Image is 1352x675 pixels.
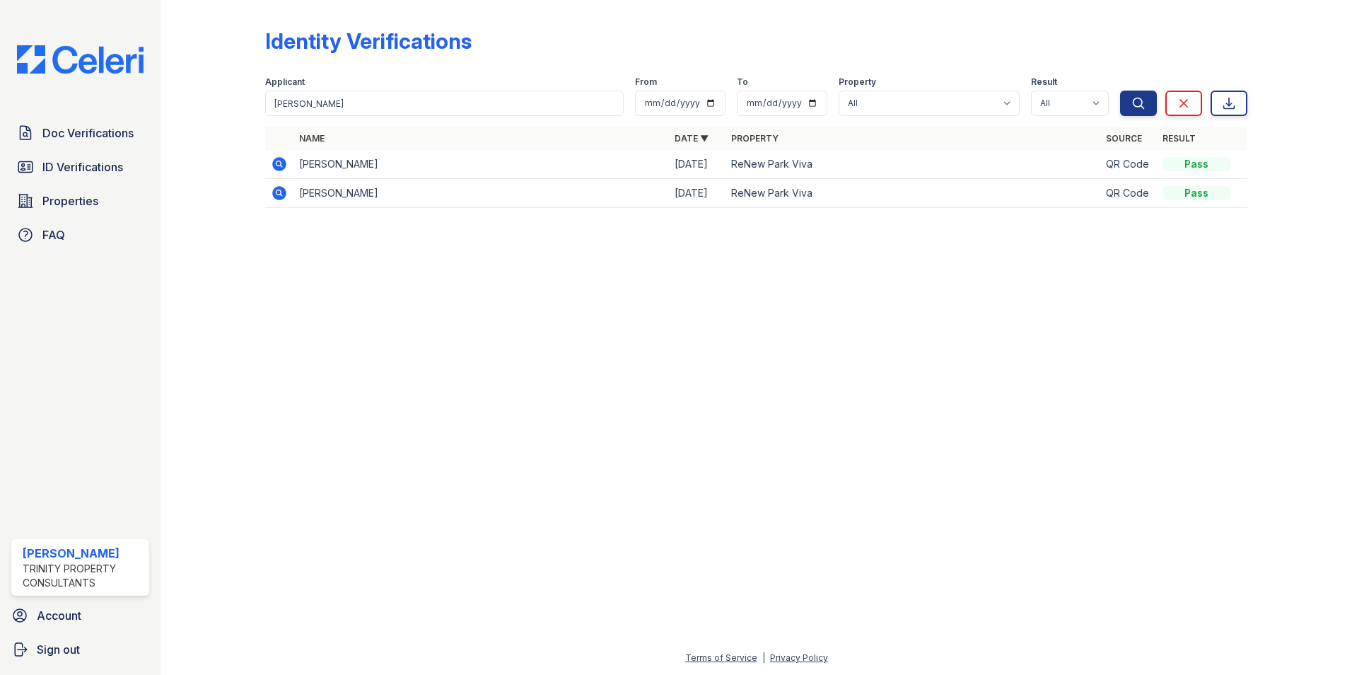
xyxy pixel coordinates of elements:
a: Sign out [6,635,155,664]
a: FAQ [11,221,149,249]
a: Terms of Service [685,652,757,663]
a: ID Verifications [11,153,149,181]
td: QR Code [1100,150,1157,179]
a: Properties [11,187,149,215]
a: Source [1106,133,1142,144]
div: Trinity Property Consultants [23,562,144,590]
div: Pass [1162,157,1230,171]
span: Sign out [37,641,80,658]
label: Applicant [265,76,305,88]
a: Privacy Policy [770,652,828,663]
td: ReNew Park Viva [725,179,1101,208]
a: Date ▼ [675,133,709,144]
td: QR Code [1100,179,1157,208]
div: | [762,652,765,663]
td: [PERSON_NAME] [293,150,669,179]
img: CE_Logo_Blue-a8612792a0a2168367f1c8372b55b34899dd931a85d93a1a3d3e32e68fde9ad4.png [6,45,155,74]
td: [PERSON_NAME] [293,179,669,208]
label: To [737,76,748,88]
label: Result [1031,76,1057,88]
label: Property [839,76,876,88]
span: FAQ [42,226,65,243]
input: Search by name or phone number [265,91,624,116]
div: [PERSON_NAME] [23,545,144,562]
a: Doc Verifications [11,119,149,147]
span: Properties [42,192,98,209]
span: Account [37,607,81,624]
td: ReNew Park Viva [725,150,1101,179]
a: Property [731,133,779,144]
label: From [635,76,657,88]
td: [DATE] [669,150,725,179]
div: Identity Verifications [265,28,472,54]
div: Pass [1162,186,1230,200]
a: Result [1162,133,1196,144]
span: ID Verifications [42,158,123,175]
td: [DATE] [669,179,725,208]
span: Doc Verifications [42,125,134,142]
a: Name [299,133,325,144]
a: Account [6,601,155,630]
